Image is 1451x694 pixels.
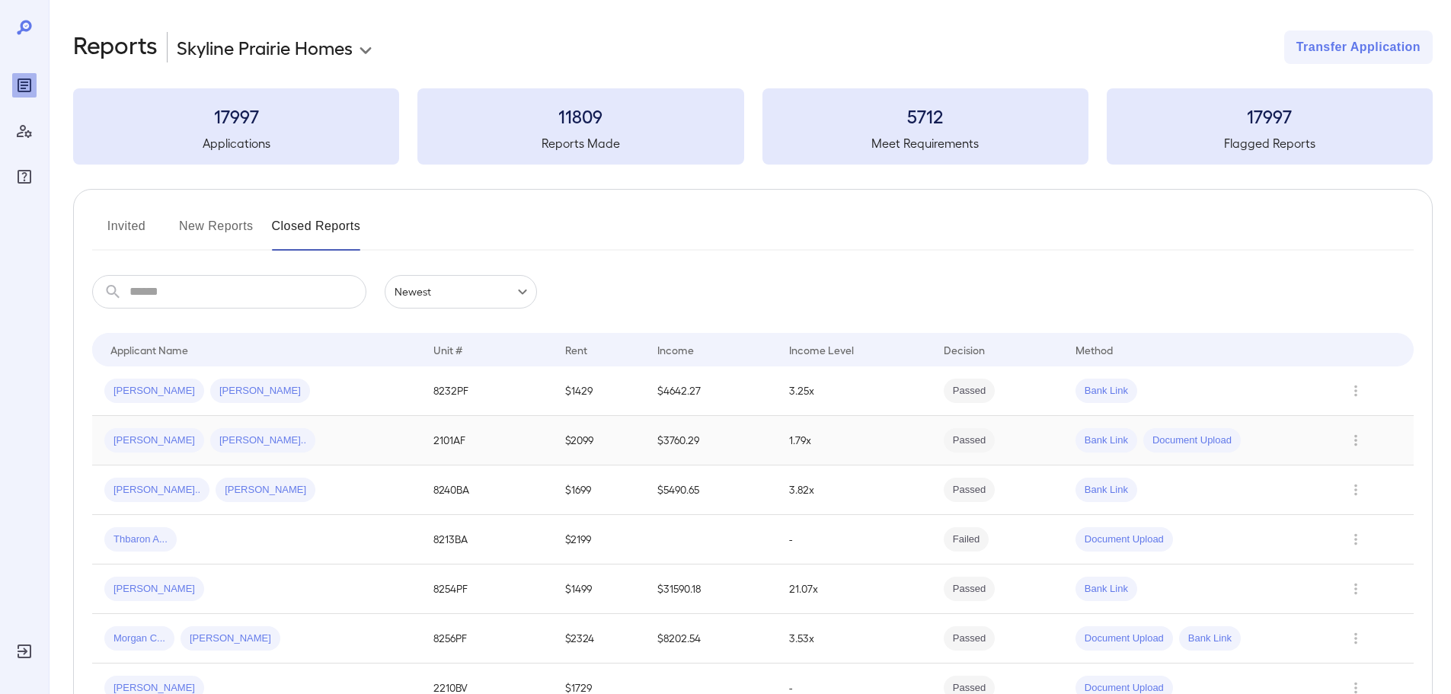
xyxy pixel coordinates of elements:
span: Document Upload [1075,632,1173,646]
button: Row Actions [1344,478,1368,502]
span: Passed [944,483,995,497]
span: Document Upload [1075,532,1173,547]
span: Passed [944,632,995,646]
td: $1499 [553,564,645,614]
button: Row Actions [1344,428,1368,453]
td: $31590.18 [645,564,777,614]
button: Closed Reports [272,214,361,251]
div: Unit # [433,341,462,359]
h5: Applications [73,134,399,152]
td: 1.79x [777,416,931,465]
td: $8202.54 [645,614,777,664]
td: $2099 [553,416,645,465]
td: $2324 [553,614,645,664]
span: [PERSON_NAME] [104,433,204,448]
td: $3760.29 [645,416,777,465]
span: Bank Link [1075,433,1137,448]
td: $4642.27 [645,366,777,416]
span: [PERSON_NAME] [104,384,204,398]
td: 8256PF [421,614,553,664]
h3: 17997 [73,104,399,128]
span: Passed [944,433,995,448]
button: Invited [92,214,161,251]
h3: 11809 [417,104,743,128]
h5: Meet Requirements [762,134,1088,152]
td: 8232PF [421,366,553,416]
td: 2101AF [421,416,553,465]
h2: Reports [73,30,158,64]
div: Manage Users [12,119,37,143]
td: $5490.65 [645,465,777,515]
h5: Reports Made [417,134,743,152]
button: Row Actions [1344,626,1368,651]
span: [PERSON_NAME] [210,384,310,398]
h5: Flagged Reports [1107,134,1433,152]
td: 8254PF [421,564,553,614]
button: New Reports [179,214,254,251]
span: Passed [944,384,995,398]
button: Transfer Application [1284,30,1433,64]
span: Bank Link [1075,384,1137,398]
td: 8240BA [421,465,553,515]
div: Applicant Name [110,341,188,359]
span: [PERSON_NAME].. [104,483,209,497]
span: Thbaron A... [104,532,177,547]
td: $1429 [553,366,645,416]
div: Method [1075,341,1113,359]
td: 3.25x [777,366,931,416]
span: Bank Link [1075,582,1137,596]
div: Income Level [789,341,854,359]
span: [PERSON_NAME] [104,582,204,596]
span: Passed [944,582,995,596]
div: FAQ [12,165,37,189]
span: [PERSON_NAME].. [210,433,315,448]
p: Skyline Prairie Homes [177,35,353,59]
td: $1699 [553,465,645,515]
span: Bank Link [1075,483,1137,497]
div: Log Out [12,639,37,664]
h3: 17997 [1107,104,1433,128]
td: 3.82x [777,465,931,515]
span: Bank Link [1179,632,1241,646]
td: 3.53x [777,614,931,664]
summary: 17997Applications11809Reports Made5712Meet Requirements17997Flagged Reports [73,88,1433,165]
div: Rent [565,341,590,359]
div: Newest [385,275,537,309]
span: [PERSON_NAME] [181,632,280,646]
button: Row Actions [1344,527,1368,552]
div: Income [657,341,694,359]
td: 8213BA [421,515,553,564]
h3: 5712 [762,104,1088,128]
div: Decision [944,341,985,359]
div: Reports [12,73,37,98]
button: Row Actions [1344,577,1368,601]
span: Failed [944,532,989,547]
td: - [777,515,931,564]
td: 21.07x [777,564,931,614]
span: Document Upload [1143,433,1241,448]
td: $2199 [553,515,645,564]
button: Row Actions [1344,379,1368,403]
span: [PERSON_NAME] [216,483,315,497]
span: Morgan C... [104,632,174,646]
